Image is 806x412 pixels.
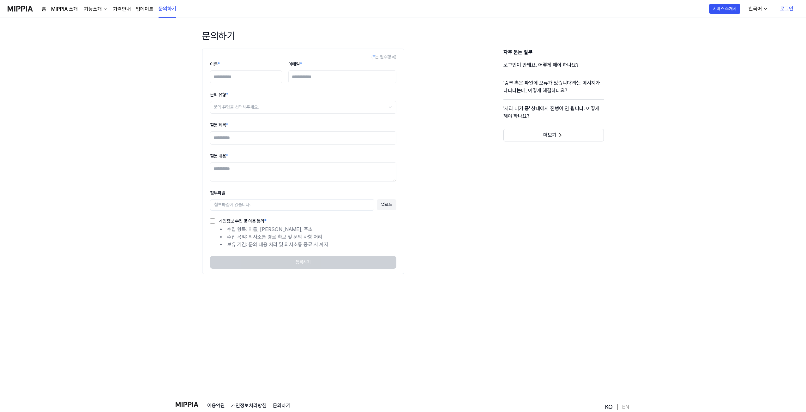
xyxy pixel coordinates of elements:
[51,5,78,13] a: MIPPIA 소개
[543,132,556,138] span: 더보기
[503,49,604,56] h3: 자주 묻는 질문
[231,402,267,409] a: 개인정보처리방침
[503,105,604,125] a: '처리 대기 중' 상태에서 진행이 안 됩니다. 어떻게 해야 하나요?
[210,153,228,158] label: 질문 내용
[210,122,228,128] label: 질문 제목
[207,402,225,409] a: 이용약관
[176,402,198,407] img: logo
[709,4,740,14] button: 서비스 소개서
[503,132,604,138] a: 더보기
[159,0,176,18] a: 문의하기
[210,199,374,211] div: 첨부파일이 없습니다.
[622,403,629,411] a: EN
[503,61,604,74] a: 로그인이 안돼요. 어떻게 해야 하나요?
[377,199,396,210] button: 업로드
[202,29,235,42] h1: 문의하기
[210,62,220,67] label: 이름
[220,241,396,248] li: 보유 기간: 문의 내용 처리 및 의사소통 종료 시 까지
[220,226,396,233] li: 수집 항목: 이름, [PERSON_NAME], 주소
[743,3,772,15] button: 한국어
[113,5,131,13] a: 가격안내
[210,190,225,195] label: 첨부파일
[747,5,763,13] div: 한국어
[42,5,46,13] a: 홈
[136,5,153,13] a: 업데이트
[220,233,396,241] li: 수집 목적: 의사소통 경로 확보 및 문의 사항 처리
[215,219,267,223] label: 개인정보 수집 및 이용 동의
[210,92,228,97] label: 문의 유형
[83,5,108,13] button: 기능소개
[288,62,302,67] label: 이메일
[273,402,291,409] a: 문의하기
[83,5,103,13] div: 기능소개
[605,403,613,411] a: KO
[503,79,604,99] a: '링크 혹은 파일에 오류가 있습니다'라는 메시지가 나타나는데, 어떻게 해결하나요?
[503,129,604,141] button: 더보기
[210,54,396,60] div: ( 는 필수항목)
